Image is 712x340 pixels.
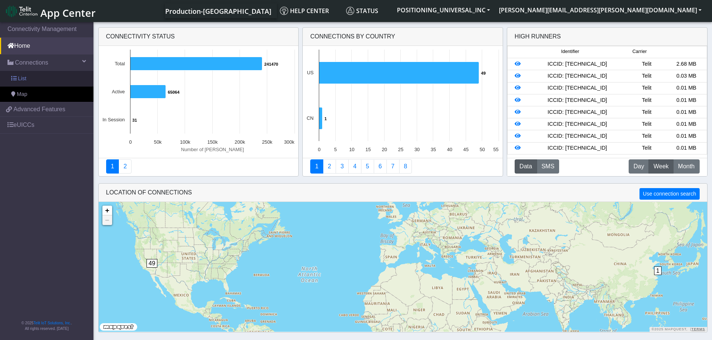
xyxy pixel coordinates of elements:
div: High Runners [515,32,561,41]
div: 0.01 MB [666,108,706,116]
div: ICCID: [TECHNICAL_ID] [528,72,627,80]
text: Active [112,89,125,94]
text: 10 [349,147,354,152]
img: logo-telit-cinterion-gw-new.png [6,5,37,17]
span: Production-[GEOGRAPHIC_DATA] [165,7,271,16]
div: Telit [627,132,666,140]
button: [PERSON_NAME][EMAIL_ADDRESS][PERSON_NAME][DOMAIN_NAME] [494,3,706,17]
a: Usage by Carrier [361,159,374,174]
text: Number of [PERSON_NAME] [181,147,244,152]
span: 1 [654,266,662,275]
a: Help center [277,3,343,18]
span: List [18,75,26,83]
div: Telit [627,72,666,80]
button: Week [648,159,674,174]
button: SMS [537,159,560,174]
div: ICCID: [TECHNICAL_ID] [528,132,627,140]
text: 20 [382,147,387,152]
div: 2.68 MB [666,60,706,68]
a: Carrier [323,159,336,174]
div: Telit [627,144,666,152]
div: 0.03 MB [666,72,706,80]
div: Connections By Country [303,28,503,46]
span: Connections [15,58,48,67]
span: Identifier [561,48,579,55]
a: App Center [6,3,95,19]
span: Month [678,162,694,171]
div: Telit [627,108,666,116]
text: 55 [493,147,499,152]
button: POSITIONING_UNIVERSAL_INC [392,3,494,17]
text: 30 [414,147,420,152]
text: 150k [207,139,218,145]
a: Status [343,3,392,18]
text: 15 [366,147,371,152]
div: Telit [627,96,666,105]
a: Terms [691,327,705,331]
button: Data [515,159,537,174]
span: Status [346,7,378,15]
div: 0.01 MB [666,84,706,92]
text: CN [307,115,314,121]
div: Telit [627,60,666,68]
button: Use connection search [639,188,699,200]
text: 49 [481,71,486,75]
text: 65064 [168,90,180,94]
text: 5 [334,147,337,152]
nav: Summary paging [106,159,291,174]
text: 50 [480,147,485,152]
text: 1 [324,116,327,121]
div: 0.01 MB [666,120,706,128]
span: App Center [40,6,96,20]
a: Deployment status [118,159,132,174]
div: 1 [654,266,662,289]
span: 49 [147,259,158,268]
text: 200k [234,139,245,145]
a: 14 Days Trend [374,159,387,174]
div: 0.01 MB [666,144,706,152]
text: 45 [463,147,469,152]
div: Connectivity status [99,28,299,46]
div: ©2025 MapQuest, | [650,327,707,332]
div: LOCATION OF CONNECTIONS [99,184,707,202]
div: ICCID: [TECHNICAL_ID] [528,144,627,152]
text: 100k [180,139,190,145]
a: Your current platform instance [165,3,271,18]
nav: Summary paging [310,159,495,174]
button: Month [673,159,699,174]
a: Connectivity status [106,159,119,174]
text: 50k [154,139,161,145]
text: 35 [431,147,436,152]
a: Connections By Country [310,159,323,174]
a: Usage per Country [336,159,349,174]
div: ICCID: [TECHNICAL_ID] [528,108,627,116]
div: Telit [627,84,666,92]
div: 0.01 MB [666,96,706,105]
div: ICCID: [TECHNICAL_ID] [528,84,627,92]
text: 241470 [264,62,278,66]
button: Day [629,159,649,174]
div: ICCID: [TECHNICAL_ID] [528,60,627,68]
text: 250k [262,139,272,145]
a: Zero Session [386,159,400,174]
text: 300k [284,139,294,145]
div: ICCID: [TECHNICAL_ID] [528,120,627,128]
div: 0.01 MB [666,132,706,140]
text: 40 [447,147,452,152]
span: Advanced Features [13,105,65,114]
span: Carrier [632,48,647,55]
span: Week [653,162,669,171]
div: Telit [627,120,666,128]
text: 25 [398,147,403,152]
div: ICCID: [TECHNICAL_ID] [528,96,627,105]
a: Zoom out [102,215,112,225]
text: 0 [129,139,132,145]
text: US [307,70,314,75]
span: Help center [280,7,329,15]
a: Connections By Carrier [348,159,361,174]
text: Total [114,61,124,66]
img: status.svg [346,7,354,15]
text: In Session [102,117,125,122]
span: Map [17,90,27,99]
a: Not Connected for 30 days [399,159,412,174]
